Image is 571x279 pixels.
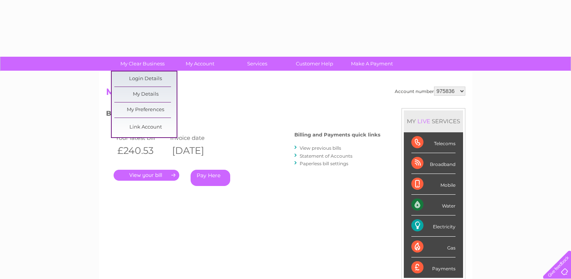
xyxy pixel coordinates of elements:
a: Pay Here [191,170,230,186]
a: Services [226,57,288,71]
th: £240.53 [114,143,168,158]
div: Broadband [411,153,456,174]
h4: Billing and Payments quick links [294,132,380,138]
div: LIVE [416,118,432,125]
td: Invoice date [168,133,223,143]
div: Account number [395,87,465,96]
a: My Preferences [114,102,177,118]
a: Make A Payment [341,57,403,71]
a: My Clear Business [111,57,174,71]
div: Electricity [411,215,456,236]
a: Login Details [114,71,177,87]
a: Link Account [114,120,177,135]
a: Statement of Accounts [300,153,352,159]
a: My Details [114,87,177,102]
div: Gas [411,237,456,257]
div: Payments [411,257,456,278]
a: My Account [169,57,231,71]
a: Paperless bill settings [300,161,348,166]
div: Mobile [411,174,456,195]
a: . [114,170,179,181]
a: Customer Help [283,57,346,71]
div: Telecoms [411,132,456,153]
h2: My Account [106,87,465,101]
div: MY SERVICES [404,110,463,132]
div: Water [411,195,456,215]
a: View previous bills [300,145,341,151]
h3: Bills and Payments [106,108,380,121]
th: [DATE] [168,143,223,158]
